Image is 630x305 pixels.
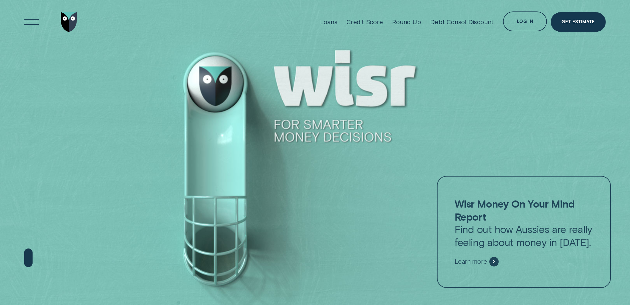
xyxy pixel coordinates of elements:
[346,18,383,26] div: Credit Score
[320,18,337,26] div: Loans
[455,198,575,222] strong: Wisr Money On Your Mind Report
[503,11,547,31] button: Log in
[22,12,42,32] button: Open Menu
[430,18,494,26] div: Debt Consol Discount
[551,12,606,32] a: Get Estimate
[437,176,611,288] a: Wisr Money On Your Mind ReportFind out how Aussies are really feeling about money in [DATE].Learn...
[61,12,77,32] img: Wisr
[392,18,421,26] div: Round Up
[455,258,487,266] span: Learn more
[455,198,593,249] p: Find out how Aussies are really feeling about money in [DATE].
